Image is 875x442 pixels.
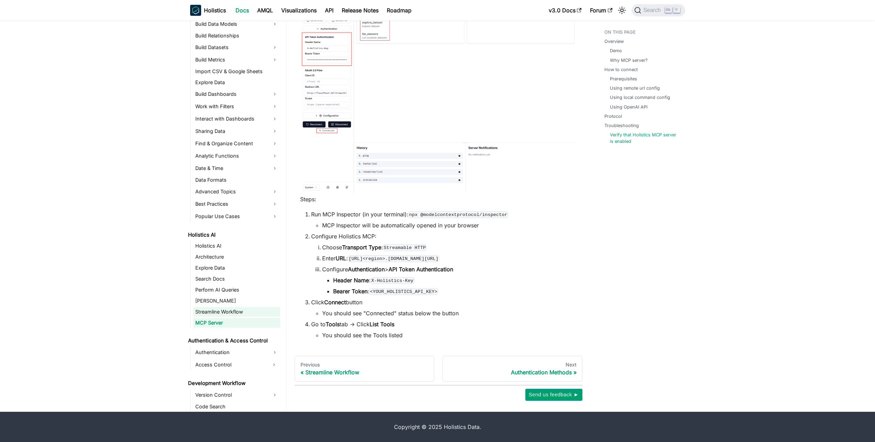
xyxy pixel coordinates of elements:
a: Docs [231,5,253,16]
a: Build Data Models [193,19,280,30]
a: Interact with Dashboards [193,113,280,124]
a: Using remote url config [610,85,660,91]
strong: Authentication [348,266,385,273]
a: Visualizations [277,5,321,16]
span: Search [641,7,665,13]
a: Troubleshooting [604,122,639,129]
a: Holistics AI [193,241,280,251]
a: Authentication [193,347,280,358]
strong: Header Name [333,277,369,284]
a: NextAuthentication Methods [442,356,582,382]
a: [PERSON_NAME] [193,296,280,306]
a: Release Notes [338,5,383,16]
div: Streamline Workflow [300,369,429,376]
a: Overview [604,38,624,45]
a: Perform AI Queries [193,285,280,295]
a: Why MCP server? [610,57,648,64]
a: HolisticsHolistics [190,5,226,16]
a: Build Metrics [193,54,280,65]
div: Copyright © 2025 Holistics Data. [219,423,656,431]
span: Send us feedback ► [529,390,579,399]
li: You should see the Tools listed [322,331,577,339]
a: Popular Use Cases [193,211,280,222]
a: Demo [610,47,622,54]
a: Using local command config [610,94,670,101]
li: Run MCP Inspector (in your terminal): [311,210,577,229]
code: <YOUR_HOLISTICS_API_KEY> [369,288,438,295]
div: Next [448,362,577,368]
button: Search (Ctrl+K) [632,4,685,16]
code: Streamable HTTP [383,244,427,251]
li: : [333,287,577,295]
a: Prerequisites [610,76,637,82]
a: Roadmap [383,5,416,16]
a: Advanced Topics [193,186,280,197]
strong: Tools [326,321,340,328]
a: Explore Data [193,78,280,87]
b: Holistics [204,6,226,14]
li: MCP Inspector will be automatically opened in your browser [322,221,577,229]
li: Enter : [322,254,577,262]
strong: URL [336,255,346,262]
button: Switch between dark and light mode (currently light mode) [616,5,627,16]
a: Work with Filters [193,101,280,112]
a: AMQL [253,5,277,16]
a: Import CSV & Google Sheets [193,67,280,76]
a: Code Search [193,402,280,411]
a: Using OpenAI API [610,104,647,110]
a: MCP Server [193,318,280,328]
a: Data Formats [193,175,280,185]
a: Authentication & Access Control [186,336,280,345]
a: Sharing Data [193,126,280,137]
a: Development Workflow [186,378,280,388]
a: Protocol [604,113,622,120]
strong: Bearer Token [333,288,368,295]
li: Choose : [322,243,577,251]
code: X-Holistics-Key [371,277,415,284]
a: Verify that Holistics MCP server is enabled [610,132,678,145]
a: Forum [586,5,616,16]
nav: Docs pages [295,356,582,382]
a: Architecture [193,252,280,262]
a: API [321,5,338,16]
a: Access Control [193,359,268,370]
button: Send us feedback ► [525,389,582,400]
button: Expand sidebar category 'Access Control' [268,359,280,370]
strong: Transport Type [342,244,381,251]
strong: List Tools [370,321,394,328]
a: Streamline Workflow [193,307,280,317]
li: : [333,276,577,284]
div: Authentication Methods [448,369,577,376]
a: Version Control [193,389,280,400]
a: Holistics AI [186,230,280,240]
code: [URL]<region>.[DOMAIN_NAME][URL] [348,255,439,262]
a: Best Practices [193,199,280,209]
a: Date & Time [193,163,280,174]
strong: API Token Authentication [389,266,453,273]
a: PreviousStreamline Workflow [295,356,435,382]
li: You should see "Connected" status below the button [322,309,577,317]
strong: Connect [324,299,346,306]
li: Configure > [322,265,577,295]
a: Search Docs [193,274,280,284]
a: How to connect [604,66,638,73]
a: Find & Organize Content [193,138,280,149]
li: Go to tab -> Click [311,320,577,339]
li: Configure Holistics MCP: [311,232,577,295]
a: Build Dashboards [193,89,280,100]
a: Analytic Functions [193,150,280,161]
a: v3.0 Docs [545,5,586,16]
li: Click button [311,298,577,317]
div: Previous [300,362,429,368]
code: npx @modelcontextprotocol/inspector [408,211,508,218]
img: Holistics [190,5,201,16]
a: Explore Data [193,263,280,273]
a: Build Datasets [193,42,280,53]
a: Build Relationships [193,31,280,41]
p: Steps: [300,195,577,203]
kbd: K [673,7,680,13]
